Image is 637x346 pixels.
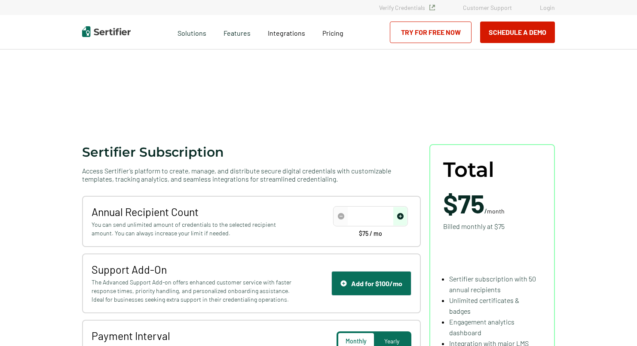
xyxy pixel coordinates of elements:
[397,213,404,219] img: Increase Icon
[340,280,347,287] img: Support Icon
[334,207,348,226] span: decrease number
[92,278,294,304] span: The Advanced Support Add-on offers enhanced customer service with faster response times, priority...
[346,337,367,345] span: Monthly
[338,213,344,219] img: Decrease Icon
[443,188,484,219] span: $75
[82,144,224,160] span: Sertifier Subscription
[359,231,382,237] span: $75 / mo
[449,275,536,293] span: Sertifier subscription with 50 annual recipients
[443,221,505,232] span: Billed monthly at $75
[92,263,294,276] span: Support Add-On
[82,26,131,37] img: Sertifier | Digital Credentialing Platform
[443,190,505,216] span: /
[224,27,251,37] span: Features
[540,4,555,11] a: Login
[268,29,305,37] span: Integrations
[429,5,435,10] img: Verified
[92,205,294,218] span: Annual Recipient Count
[92,220,294,238] span: You can send unlimited amount of credentials to the selected recipient amount. You can always inc...
[487,207,505,215] span: month
[463,4,512,11] a: Customer Support
[82,167,421,183] span: Access Sertifier’s platform to create, manage, and distribute secure digital credentials with cus...
[178,27,206,37] span: Solutions
[322,29,343,37] span: Pricing
[390,22,472,43] a: Try for Free Now
[449,318,514,337] span: Engagement analytics dashboard
[331,271,411,296] button: Support IconAdd for $100/mo
[449,296,519,315] span: Unlimited certificates & badges
[384,337,399,345] span: Yearly
[322,27,343,37] a: Pricing
[443,158,494,182] span: Total
[340,279,402,287] div: Add for $100/mo
[379,4,435,11] a: Verify Credentials
[92,329,294,342] span: Payment Interval
[393,207,407,226] span: increase number
[268,27,305,37] a: Integrations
